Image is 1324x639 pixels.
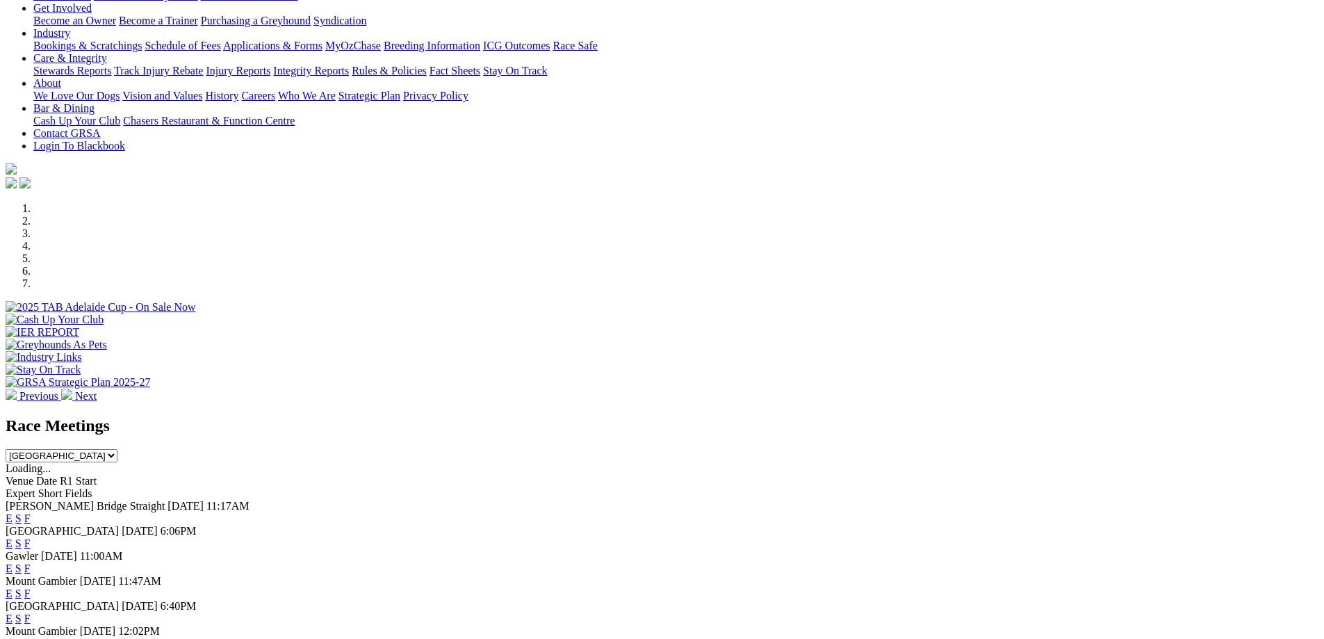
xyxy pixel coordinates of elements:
a: Industry [33,27,70,39]
span: R1 Start [60,475,97,487]
a: Breeding Information [384,40,480,51]
a: S [15,537,22,549]
img: facebook.svg [6,177,17,188]
a: F [24,512,31,524]
span: [DATE] [80,575,116,587]
a: Chasers Restaurant & Function Centre [123,115,295,127]
img: 2025 TAB Adelaide Cup - On Sale Now [6,301,196,314]
a: Vision and Values [122,90,202,102]
span: [DATE] [41,550,77,562]
a: Fact Sheets [430,65,480,76]
a: Schedule of Fees [145,40,220,51]
img: GRSA Strategic Plan 2025-27 [6,376,150,389]
a: F [24,537,31,549]
a: Integrity Reports [273,65,349,76]
a: Race Safe [553,40,597,51]
span: Fields [65,487,92,499]
a: Strategic Plan [338,90,400,102]
a: E [6,613,13,624]
a: E [6,512,13,524]
a: Become an Owner [33,15,116,26]
a: Become a Trainer [119,15,198,26]
a: Applications & Forms [223,40,322,51]
a: E [6,563,13,574]
a: F [24,563,31,574]
a: Privacy Policy [403,90,468,102]
div: Bar & Dining [33,115,1318,127]
a: E [6,537,13,549]
span: [DATE] [167,500,204,512]
a: Next [61,390,97,402]
a: We Love Our Dogs [33,90,120,102]
span: Next [75,390,97,402]
a: Get Involved [33,2,92,14]
a: Stewards Reports [33,65,111,76]
a: S [15,563,22,574]
a: Track Injury Rebate [114,65,203,76]
div: Industry [33,40,1318,52]
a: Care & Integrity [33,52,107,64]
a: S [15,613,22,624]
img: Greyhounds As Pets [6,339,107,351]
span: 11:00AM [80,550,123,562]
a: S [15,588,22,599]
span: Loading... [6,462,51,474]
span: Mount Gambier [6,575,77,587]
span: Venue [6,475,33,487]
span: [DATE] [122,600,158,612]
img: chevron-right-pager-white.svg [61,389,72,400]
a: About [33,77,61,89]
a: S [15,512,22,524]
a: Rules & Policies [352,65,427,76]
a: Bar & Dining [33,102,95,114]
a: Previous [6,390,61,402]
span: [DATE] [80,625,116,637]
span: 6:06PM [161,525,197,537]
a: F [24,588,31,599]
span: 6:40PM [161,600,197,612]
img: twitter.svg [19,177,31,188]
span: 11:17AM [206,500,250,512]
a: E [6,588,13,599]
img: chevron-left-pager-white.svg [6,389,17,400]
span: [GEOGRAPHIC_DATA] [6,600,119,612]
span: 11:47AM [118,575,161,587]
span: Date [36,475,57,487]
div: Get Involved [33,15,1318,27]
span: Expert [6,487,35,499]
h2: Race Meetings [6,416,1318,435]
a: Stay On Track [483,65,547,76]
span: Gawler [6,550,38,562]
img: Stay On Track [6,364,81,376]
span: [GEOGRAPHIC_DATA] [6,525,119,537]
span: Mount Gambier [6,625,77,637]
a: Contact GRSA [33,127,100,139]
span: Previous [19,390,58,402]
a: Who We Are [278,90,336,102]
a: History [205,90,238,102]
a: Cash Up Your Club [33,115,120,127]
a: Login To Blackbook [33,140,125,152]
span: [PERSON_NAME] Bridge Straight [6,500,165,512]
span: Short [38,487,63,499]
img: IER REPORT [6,326,79,339]
a: Purchasing a Greyhound [201,15,311,26]
img: Industry Links [6,351,82,364]
span: [DATE] [122,525,158,537]
a: Careers [241,90,275,102]
div: Care & Integrity [33,65,1318,77]
a: F [24,613,31,624]
img: logo-grsa-white.png [6,163,17,175]
span: 12:02PM [118,625,160,637]
a: Injury Reports [206,65,270,76]
a: Bookings & Scratchings [33,40,142,51]
div: About [33,90,1318,102]
img: Cash Up Your Club [6,314,104,326]
a: ICG Outcomes [483,40,550,51]
a: MyOzChase [325,40,381,51]
a: Syndication [313,15,366,26]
